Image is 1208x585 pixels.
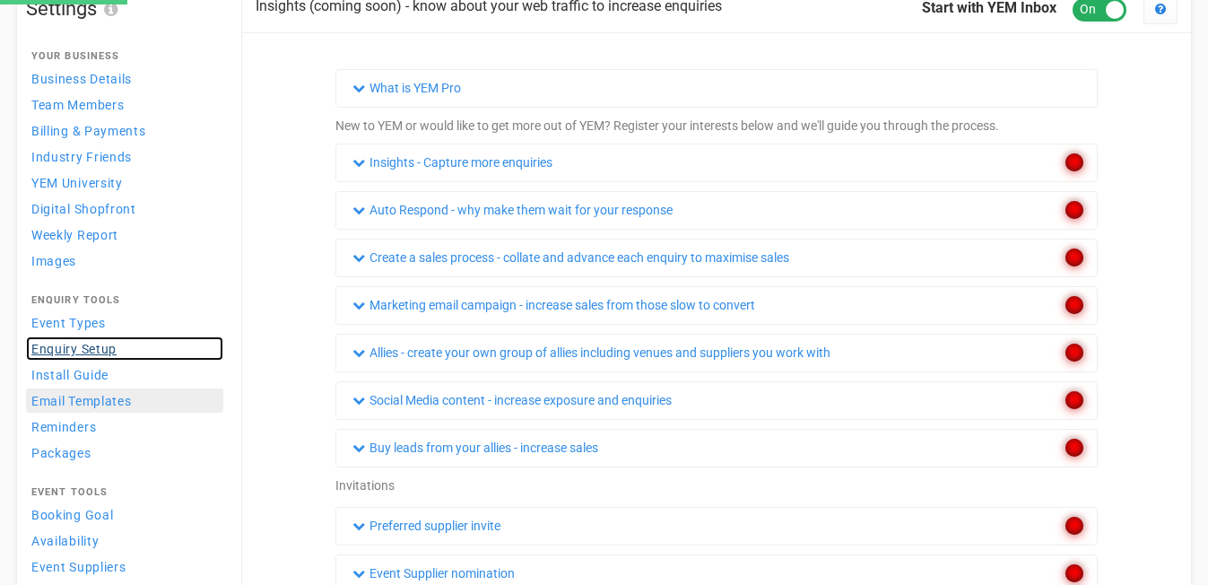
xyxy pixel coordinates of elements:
[31,228,118,242] span: Weekly Report
[350,516,503,536] a: Preferred supplier invite
[26,336,223,361] a: Enquiry Setup
[350,200,675,220] a: Auto Respond - why make them wait for your response
[31,124,146,138] span: Billing & Payments
[335,476,1098,494] div: Invitations
[31,202,136,216] span: Digital Shopfront
[26,170,223,195] a: YEM University
[26,223,223,247] a: Weekly Report
[26,310,223,335] a: Event Types
[26,249,223,273] a: Images
[335,117,999,135] p: New to YEM or would like to get more out of YEM? Register your interests below and we'll guide yo...
[350,248,792,267] a: Create a sales process - collate and advance each enquiry to maximise sales
[31,72,132,86] span: Business Details
[26,441,223,465] a: Packages
[350,563,517,583] a: Event Supplier nomination
[31,176,123,190] span: YEM University
[31,368,109,382] span: Install Guide
[31,487,218,498] h4: Event Tools
[26,389,223,413] a: Email Templates
[31,394,132,408] span: Email Templates
[350,390,674,410] a: Social Media content - increase exposure and enquiries
[26,362,223,387] a: Install Guide
[31,508,113,522] span: Booking Goal
[31,446,91,460] span: Packages
[350,438,601,458] a: Buy leads from your allies - increase sales
[26,554,223,579] a: Event Suppliers
[350,153,555,172] a: Insights - Capture more enquiries
[26,144,223,169] a: Industry Friends
[26,502,223,527] a: Booking Goal
[31,316,106,330] span: Event Types
[26,66,223,91] a: Business Details
[350,295,758,315] a: Marketing email campaign - increase sales from those slow to convert
[31,98,124,112] span: Team Members
[350,343,833,362] a: Allies - create your own group of allies including venues and suppliers you work with
[31,534,99,548] span: Availability
[31,342,117,356] span: Enquiry Setup
[31,420,96,434] span: Reminders
[31,254,76,268] span: Images
[26,415,223,439] a: Reminders
[31,560,126,574] span: Event Suppliers
[26,196,223,221] a: Digital Shopfront
[31,295,218,306] h4: Enquiry Tools
[26,118,223,143] a: Billing & Payments
[31,51,218,62] h4: Your Business
[350,78,464,98] a: What is YEM Pro
[26,92,223,117] a: Team Members
[26,528,223,553] a: Availability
